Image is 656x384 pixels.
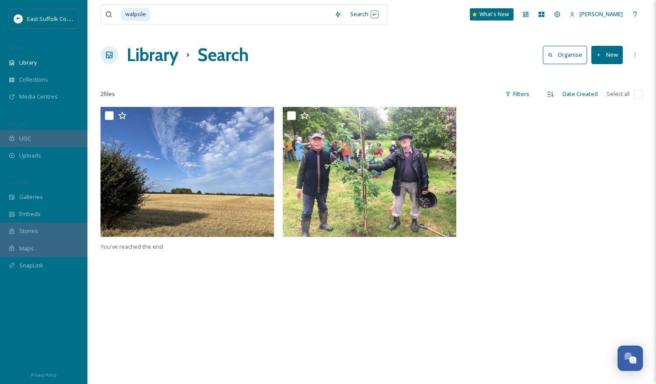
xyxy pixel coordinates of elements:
[101,107,274,237] img: Walpole - Zoe Mair.jpeg
[19,227,38,235] span: Stories
[501,86,534,103] div: Filters
[31,372,56,378] span: Privacy Policy
[543,46,591,64] a: Organise
[127,42,178,68] a: Library
[19,244,34,253] span: Maps
[19,58,37,67] span: Library
[19,134,31,143] span: UGC
[19,261,43,270] span: SnapLink
[198,42,249,68] h1: Search
[27,14,79,23] span: East Suffolk Council
[346,6,383,23] div: Search
[9,179,29,186] span: WIDGETS
[470,8,514,21] a: What's New
[283,107,456,237] img: Cookley & Walpole Parish Council..jpg
[14,14,23,23] img: ESC%20Logo.png
[618,346,643,371] button: Open Chat
[121,8,150,21] span: walpole
[543,46,587,64] button: Organise
[9,121,28,127] span: COLLECT
[558,86,602,103] div: Date Created
[31,369,56,380] a: Privacy Policy
[19,151,41,160] span: Uploads
[565,6,627,23] a: [PERSON_NAME]
[19,210,41,218] span: Embeds
[19,75,48,84] span: Collections
[101,243,163,250] span: You've reached the end
[580,10,623,18] span: [PERSON_NAME]
[591,46,623,64] button: New
[19,193,43,201] span: Galleries
[19,93,58,101] span: Media Centres
[9,45,24,51] span: MEDIA
[607,90,630,98] span: Select all
[101,90,115,98] span: 2 file s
